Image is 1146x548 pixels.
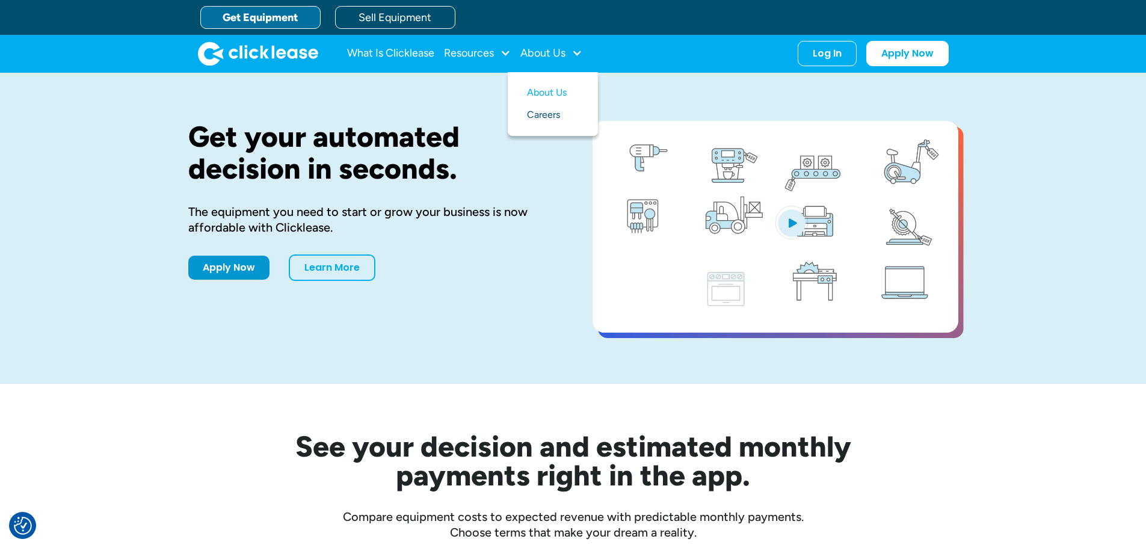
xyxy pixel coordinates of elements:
a: Learn More [289,254,375,281]
h2: See your decision and estimated monthly payments right in the app. [236,432,910,490]
h1: Get your automated decision in seconds. [188,121,554,185]
img: Blue play button logo on a light blue circular background [775,206,808,239]
img: Clicklease logo [198,42,318,66]
a: home [198,42,318,66]
a: Apply Now [866,41,949,66]
div: The equipment you need to start or grow your business is now affordable with Clicklease. [188,204,554,235]
div: About Us [520,42,582,66]
a: Apply Now [188,256,270,280]
a: Sell Equipment [335,6,455,29]
button: Consent Preferences [14,517,32,535]
div: Resources [444,42,511,66]
nav: About Us [508,72,598,136]
a: What Is Clicklease [347,42,434,66]
div: Log In [813,48,842,60]
a: Careers [527,104,579,126]
div: Compare equipment costs to expected revenue with predictable monthly payments. Choose terms that ... [188,509,958,540]
a: open lightbox [593,121,958,333]
img: Revisit consent button [14,517,32,535]
a: About Us [527,82,579,104]
a: Get Equipment [200,6,321,29]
